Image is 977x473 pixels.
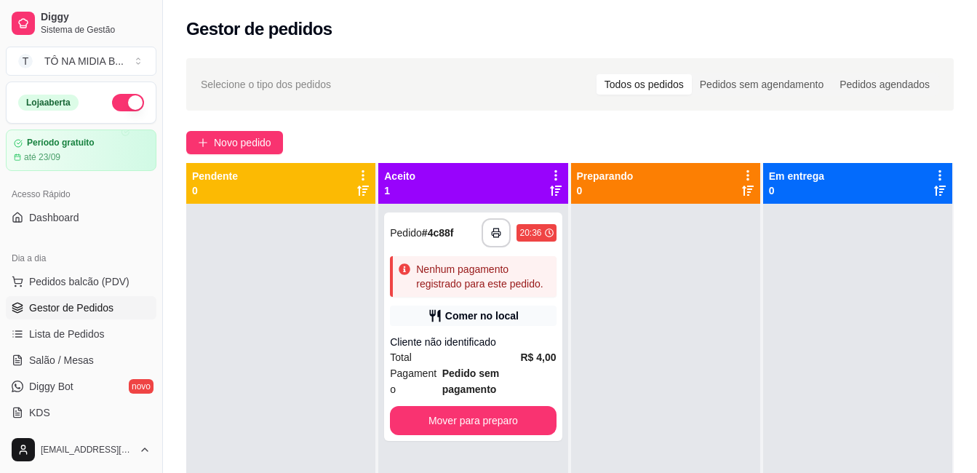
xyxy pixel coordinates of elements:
[29,379,73,394] span: Diggy Bot
[18,95,79,111] div: Loja aberta
[29,327,105,341] span: Lista de Pedidos
[390,335,556,349] div: Cliente não identificado
[6,349,156,372] a: Salão / Mesas
[519,227,541,239] div: 20:36
[6,270,156,293] button: Pedidos balcão (PDV)
[390,406,556,435] button: Mover para preparo
[29,210,79,225] span: Dashboard
[390,227,422,239] span: Pedido
[24,151,60,163] article: até 23/09
[192,183,238,198] p: 0
[6,375,156,398] a: Diggy Botnovo
[520,351,556,363] strong: R$ 4,00
[445,309,519,323] div: Comer no local
[577,183,634,198] p: 0
[769,169,824,183] p: Em entrega
[214,135,271,151] span: Novo pedido
[6,247,156,270] div: Dia a dia
[41,444,133,456] span: [EMAIL_ADDRESS][DOMAIN_NAME]
[44,54,124,68] div: TÔ NA MIDIA B ...
[6,183,156,206] div: Acesso Rápido
[29,301,113,315] span: Gestor de Pedidos
[384,183,415,198] p: 1
[6,130,156,171] a: Período gratuitoaté 23/09
[442,367,500,395] strong: Pedido sem pagamento
[18,54,33,68] span: T
[422,227,454,239] strong: # 4c88f
[27,138,95,148] article: Período gratuito
[29,274,129,289] span: Pedidos balcão (PDV)
[201,76,331,92] span: Selecione o tipo dos pedidos
[41,24,151,36] span: Sistema de Gestão
[192,169,238,183] p: Pendente
[6,6,156,41] a: DiggySistema de Gestão
[41,11,151,24] span: Diggy
[29,353,94,367] span: Salão / Mesas
[6,401,156,424] a: KDS
[597,74,692,95] div: Todos os pedidos
[577,169,634,183] p: Preparando
[6,432,156,467] button: [EMAIL_ADDRESS][DOMAIN_NAME]
[692,74,832,95] div: Pedidos sem agendamento
[390,349,412,365] span: Total
[390,365,442,397] span: Pagamento
[832,74,938,95] div: Pedidos agendados
[416,262,550,291] div: Nenhum pagamento registrado para este pedido.
[186,131,283,154] button: Novo pedido
[6,296,156,319] a: Gestor de Pedidos
[29,405,50,420] span: KDS
[186,17,332,41] h2: Gestor de pedidos
[769,183,824,198] p: 0
[6,47,156,76] button: Select a team
[6,206,156,229] a: Dashboard
[384,169,415,183] p: Aceito
[6,322,156,346] a: Lista de Pedidos
[198,138,208,148] span: plus
[112,94,144,111] button: Alterar Status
